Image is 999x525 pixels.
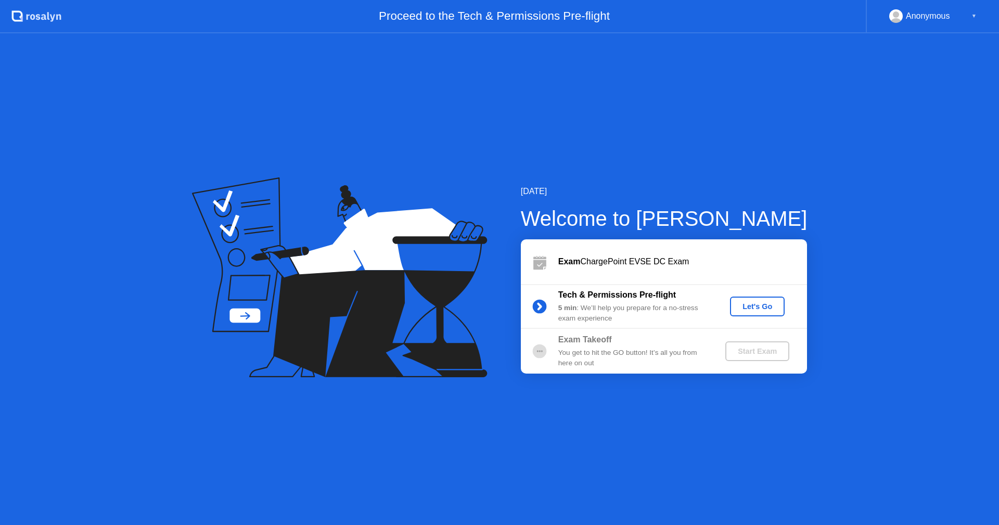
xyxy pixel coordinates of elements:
button: Start Exam [725,341,789,361]
div: ▼ [971,9,977,23]
b: 5 min [558,304,577,312]
div: : We’ll help you prepare for a no-stress exam experience [558,303,708,324]
button: Let's Go [730,297,785,316]
b: Exam [558,257,581,266]
div: Welcome to [PERSON_NAME] [521,203,808,234]
div: Anonymous [906,9,950,23]
div: Start Exam [729,347,785,355]
b: Tech & Permissions Pre-flight [558,290,676,299]
div: ChargePoint EVSE DC Exam [558,255,807,268]
div: You get to hit the GO button! It’s all you from here on out [558,348,708,369]
div: [DATE] [521,185,808,198]
b: Exam Takeoff [558,335,612,344]
div: Let's Go [734,302,780,311]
